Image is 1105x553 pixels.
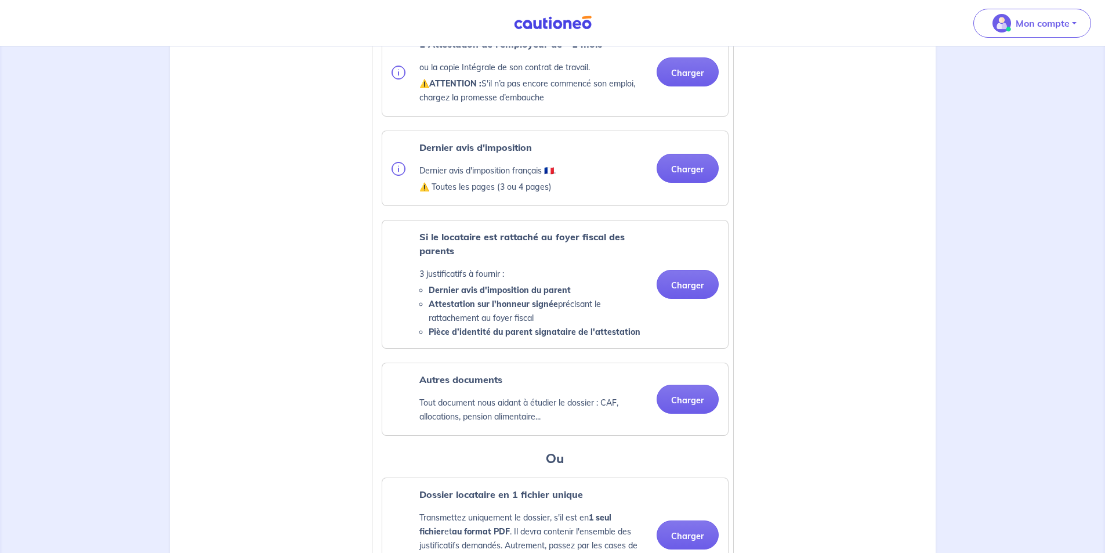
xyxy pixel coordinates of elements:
img: info.svg [392,162,405,176]
strong: Dernier avis d'imposition du parent [429,285,571,295]
li: précisant le rattachement au foyer fiscal [429,297,647,325]
div: categoryName: other, userCategory: cdi-without-trial [382,363,729,436]
button: Charger [657,385,719,414]
img: illu_account_valid_menu.svg [992,14,1011,32]
button: illu_account_valid_menu.svgMon compte [973,9,1091,38]
strong: Dossier locataire en 1 fichier unique [419,489,583,500]
h3: Ou [382,450,729,468]
strong: Pièce d’identité du parent signataire de l'attestation [429,327,640,337]
p: Dernier avis d'imposition français 🇫🇷. [419,164,556,178]
div: categoryName: tax-assessment, userCategory: cdi-without-trial [382,131,729,206]
strong: au format PDF [452,526,510,537]
button: Charger [657,154,719,183]
p: 3 justificatifs à fournir : [419,267,647,281]
button: Charger [657,521,719,550]
strong: Si le locataire est rattaché au foyer fiscal des parents [419,231,625,256]
button: Charger [657,57,719,86]
strong: Dernier avis d'imposition [419,142,532,153]
p: ou la copie Intégrale de son contrat de travail. [419,60,647,74]
strong: Autres documents [419,374,502,385]
p: ⚠️ S'il n’a pas encore commencé son emploi, chargez la promesse d’embauche [419,77,647,104]
p: ⚠️ Toutes les pages (3 ou 4 pages) [419,180,556,194]
img: info.svg [392,66,405,79]
button: Charger [657,270,719,299]
div: categoryName: parental-tax-assessment, userCategory: cdi-without-trial [382,220,729,349]
p: Mon compte [1016,16,1070,30]
strong: Attestation sur l'honneur signée [429,299,558,309]
div: categoryName: employment-contract, userCategory: cdi-without-trial [382,27,729,117]
p: Tout document nous aidant à étudier le dossier : CAF, allocations, pension alimentaire... [419,396,647,424]
strong: ATTENTION : [429,78,481,89]
img: Cautioneo [509,16,596,30]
